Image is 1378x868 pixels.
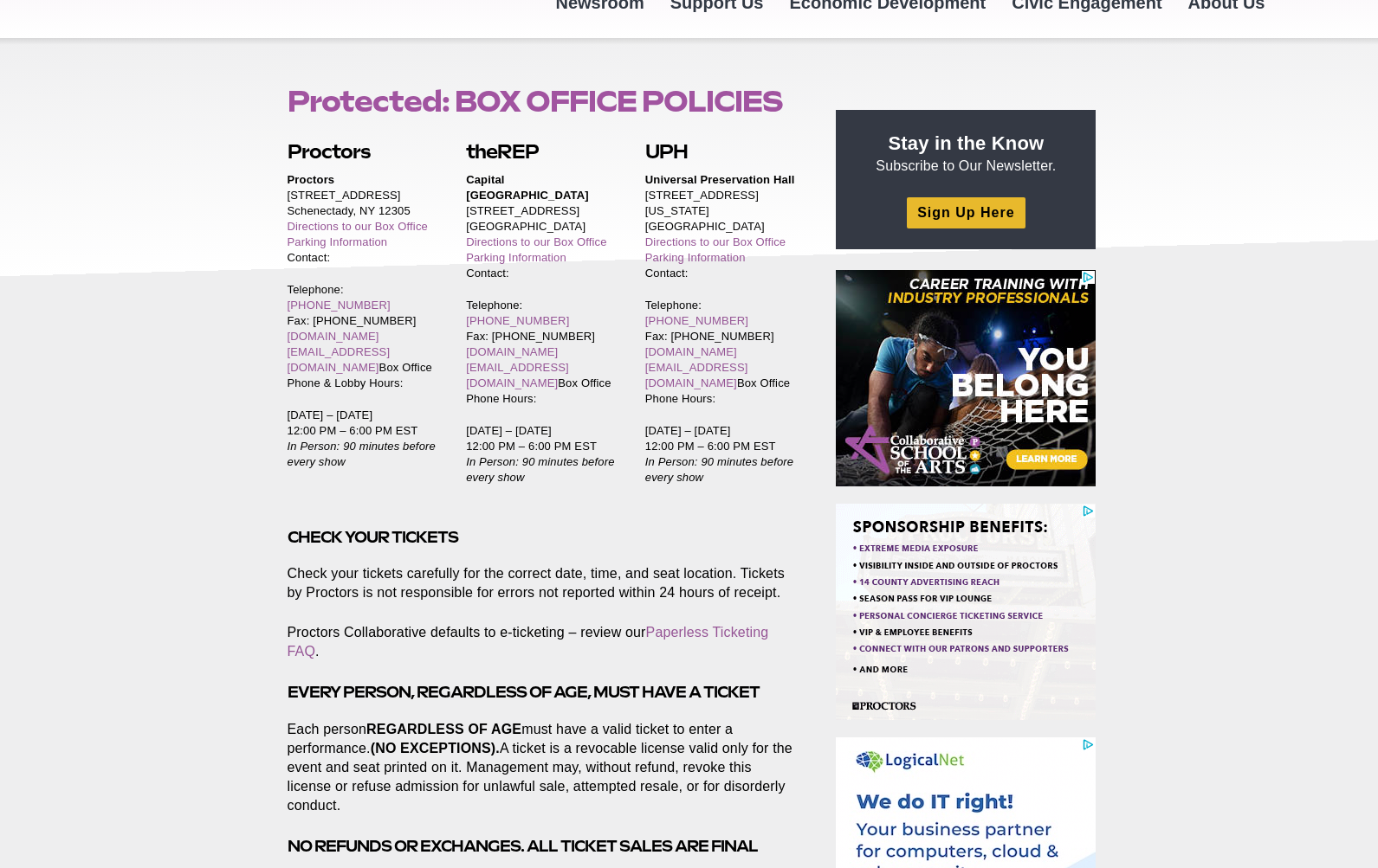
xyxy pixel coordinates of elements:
a: [EMAIL_ADDRESS][DOMAIN_NAME] [288,345,391,374]
iframe: Advertisement [836,504,1096,720]
p: [DATE] – [DATE] 12:00 PM – 6:00 PM EST [466,423,618,485]
strong: REGARDLESS OF AGE [366,722,521,736]
em: In Person: 90 minutes before every show [466,455,614,484]
p: Telephone: Fax: [PHONE_NUMBER] Box Office Phone & Lobby Hours: [288,282,439,391]
a: [DOMAIN_NAME] [645,345,737,358]
p: Telephone: Fax: [PHONE_NUMBER] Box Office Phone Hours: [466,298,618,407]
h2: theREP [466,138,618,165]
a: Directions to our Box Office [288,220,428,233]
a: [DOMAIN_NAME] [288,330,379,343]
strong: Universal Preservation Hall [645,173,795,186]
a: Directions to our Box Office [645,235,786,248]
a: [DOMAIN_NAME] [466,345,558,358]
p: [DATE] – [DATE] 12:00 PM – 6:00 PM EST [645,423,797,485]
h3: NO REFUNDS OR EXCHANGES. ALL TICKET SALES ARE FINAL [288,836,797,856]
h3: EVERY PERSON, REGARDLESS OF AGE, MUST HAVE A TICKET [288,682,797,702]
a: Sign Up Here [907,197,1025,228]
p: Subscribe to Our Newsletter. [857,131,1075,176]
p: [STREET_ADDRESS] Schenectady, NY 12305 Contact: [288,172,439,266]
strong: Capital [GEOGRAPHIC_DATA] [466,173,589,202]
p: Telephone: Fax: [PHONE_NUMBER] Box Office Phone Hours: [645,298,797,407]
a: [EMAIL_ADDRESS][DOMAIN_NAME] [645,361,748,389]
p: Check your tickets carefully for the correct date, time, and seat location. Tickets by Proctors i... [288,564,797,602]
a: Parking Information [288,235,388,248]
h3: CHECK YOUR TICKETS [288,527,797,547]
em: In Person: 90 minutes before every show [288,440,436,468]
p: [STREET_ADDRESS][US_STATE] [GEOGRAPHIC_DATA] Contact: [645,172,797,281]
strong: (NO EXCEPTIONS). [371,741,500,755]
a: [PHONE_NUMBER] [645,314,748,327]
p: Each person must have a valid ticket to enter a performance. A ticket is a revocable license vali... [288,720,797,815]
h2: UPH [645,138,797,165]
strong: Proctors [288,173,335,186]
a: Directions to our Box Office [466,235,606,248]
a: [PHONE_NUMBER] [466,314,569,327]
p: [STREET_ADDRESS] [GEOGRAPHIC_DATA] Contact: [466,172,618,281]
a: [PHONE_NUMBER] [288,299,391,312]
a: Parking Information [466,251,566,264]
p: Proctors Collaborative defaults to e-ticketing – review our . [288,623,797,661]
h1: Protected: BOX OFFICE POLICIES [288,85,797,118]
iframe: Advertisement [836,270,1096,486]
p: [DATE] – [DATE] 12:00 PM – 6:00 PM EST [288,408,439,470]
a: [EMAIL_ADDRESS][DOMAIN_NAME] [466,361,569,389]
h2: Proctors [288,138,439,165]
a: Parking Information [645,251,746,264]
strong: Stay in the Know [889,132,1045,154]
em: In Person: 90 minutes before every show [645,455,793,484]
